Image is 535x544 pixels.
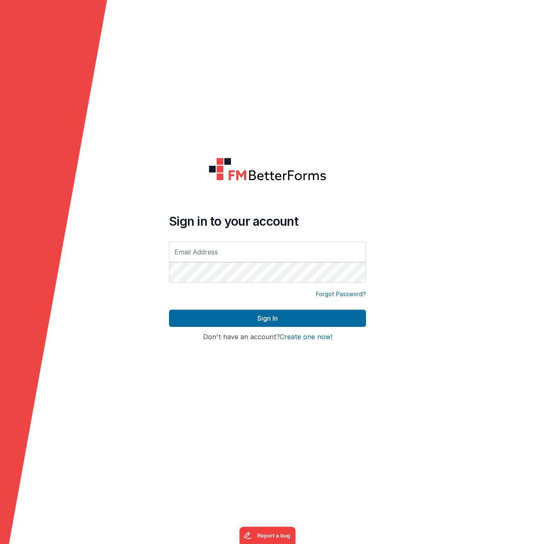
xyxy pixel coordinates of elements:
[169,214,366,229] h4: Sign in to your account
[240,527,296,544] iframe: Marker.io feedback button
[169,310,366,327] button: Sign In
[316,290,366,298] a: Forgot Password?
[169,333,366,341] h4: Don't have an account?
[169,242,366,262] input: Email Address
[280,333,332,341] button: Create one now!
